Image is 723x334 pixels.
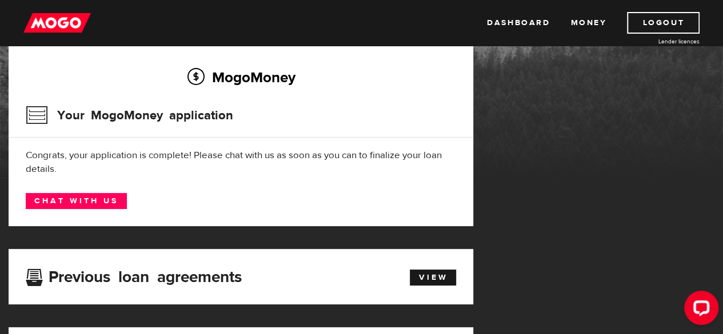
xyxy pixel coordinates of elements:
a: Logout [627,12,700,34]
a: Dashboard [487,12,550,34]
a: Money [570,12,606,34]
iframe: LiveChat chat widget [675,286,723,334]
a: Lender licences [614,37,700,46]
a: View [410,269,456,285]
h3: Previous loan agreements [26,268,242,283]
div: Congrats, your application is complete! Please chat with us as soon as you can to finalize your l... [26,148,456,176]
a: Chat with us [26,193,127,209]
h3: Your MogoMoney application [26,100,233,130]
h2: MogoMoney [26,65,456,89]
img: mogo_logo-11ee424be714fa7cbb0f0f49df9e16ec.png [23,12,91,34]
